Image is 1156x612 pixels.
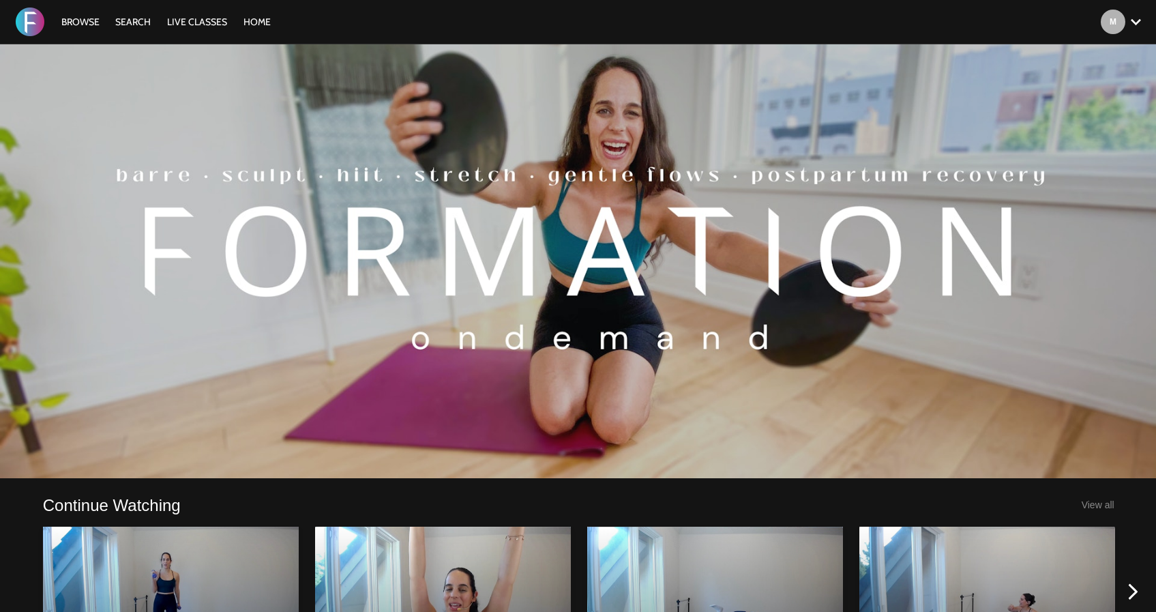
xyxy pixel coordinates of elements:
[16,8,44,36] img: FORMATION
[160,16,234,28] a: LIVE CLASSES
[108,16,158,28] a: Search
[55,15,278,29] nav: Primary
[237,16,278,28] a: HOME
[43,495,181,516] a: Continue Watching
[55,16,106,28] a: Browse
[1082,499,1114,510] a: View all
